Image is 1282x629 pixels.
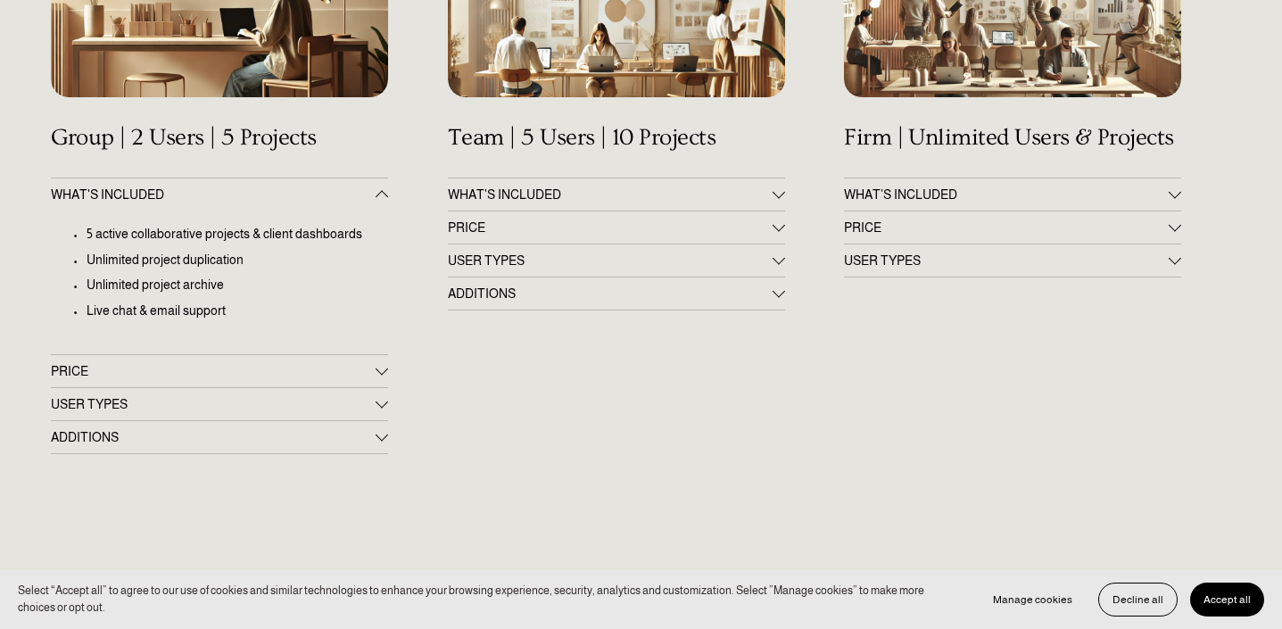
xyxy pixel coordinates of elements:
span: PRICE [51,364,376,378]
button: Manage cookies [980,583,1086,617]
p: 5 active collaborative projects & client dashboards [87,225,388,244]
span: WHAT’S INCLUDED [844,187,1169,202]
button: ADDITIONS [51,421,388,453]
span: ADDITIONS [448,286,773,301]
span: WHAT'S INCLUDED [51,187,376,202]
span: PRICE [448,220,773,235]
h4: Team | 5 Users | 10 Projects [448,124,785,152]
button: Decline all [1098,583,1178,617]
button: USER TYPES [448,244,785,277]
span: Accept all [1203,593,1251,606]
h4: Firm | Unlimited Users & Projects [844,124,1181,152]
p: Unlimited project duplication [87,251,388,269]
div: WHAT'S INCLUDED [51,211,388,354]
button: USER TYPES [51,388,388,420]
button: Accept all [1190,583,1264,617]
p: Live chat & email support [87,302,388,320]
p: Unlimited project archive [87,276,388,294]
p: Select “Accept all” to agree to our use of cookies and similar technologies to enhance your brows... [18,583,962,617]
span: WHAT'S INCLUDED [448,187,773,202]
button: PRICE [844,211,1181,244]
button: WHAT'S INCLUDED [448,178,785,211]
button: PRICE [448,211,785,244]
button: WHAT’S INCLUDED [844,178,1181,211]
span: USER TYPES [844,253,1169,268]
span: PRICE [844,220,1169,235]
h4: Group | 2 Users | 5 Projects [51,124,388,152]
button: ADDITIONS [448,277,785,310]
button: USER TYPES [844,244,1181,277]
button: PRICE [51,355,388,387]
span: ADDITIONS [51,430,376,444]
button: WHAT'S INCLUDED [51,178,388,211]
span: USER TYPES [448,253,773,268]
span: Manage cookies [993,593,1072,606]
span: Decline all [1112,593,1163,606]
span: USER TYPES [51,397,376,411]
